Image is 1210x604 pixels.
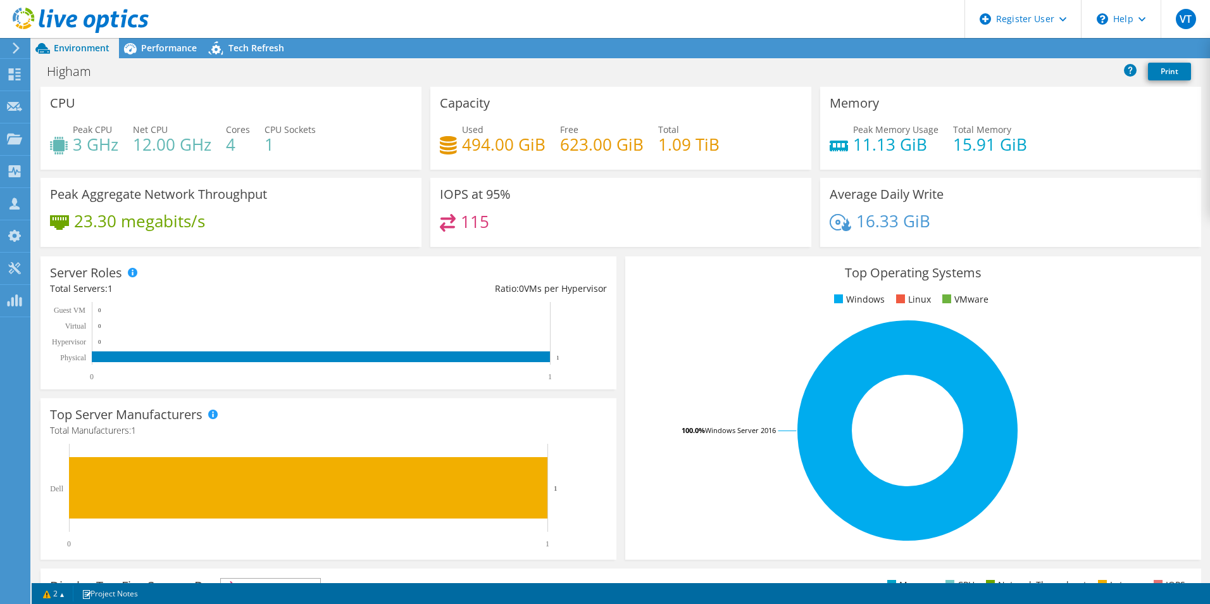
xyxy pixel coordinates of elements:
[884,578,934,592] li: Memory
[98,307,101,313] text: 0
[853,123,939,135] span: Peak Memory Usage
[856,214,930,228] h4: 16.33 GiB
[939,293,989,306] li: VMware
[682,425,705,435] tspan: 100.0%
[54,42,109,54] span: Environment
[52,337,86,346] text: Hypervisor
[462,123,483,135] span: Used
[853,137,939,151] h4: 11.13 GiB
[546,539,549,548] text: 1
[73,123,112,135] span: Peak CPU
[635,266,1192,280] h3: Top Operating Systems
[1095,578,1142,592] li: Latency
[133,123,168,135] span: Net CPU
[228,42,284,54] span: Tech Refresh
[942,578,975,592] li: CPU
[1148,63,1191,80] a: Print
[131,424,136,436] span: 1
[830,96,879,110] h3: Memory
[50,187,267,201] h3: Peak Aggregate Network Throughput
[658,123,679,135] span: Total
[50,484,63,493] text: Dell
[893,293,931,306] li: Linux
[73,137,118,151] h4: 3 GHz
[226,123,250,135] span: Cores
[50,266,122,280] h3: Server Roles
[108,282,113,294] span: 1
[50,408,203,422] h3: Top Server Manufacturers
[440,96,490,110] h3: Capacity
[983,578,1087,592] li: Network Throughput
[54,306,85,315] text: Guest VM
[548,372,552,381] text: 1
[556,355,559,361] text: 1
[1176,9,1196,29] span: VT
[440,187,511,201] h3: IOPS at 95%
[265,137,316,151] h4: 1
[98,339,101,345] text: 0
[74,214,205,228] h4: 23.30 megabits/s
[41,65,111,79] h1: Higham
[705,425,776,435] tspan: Windows Server 2016
[831,293,885,306] li: Windows
[65,322,87,330] text: Virtual
[658,137,720,151] h4: 1.09 TiB
[953,137,1027,151] h4: 15.91 GiB
[50,282,328,296] div: Total Servers:
[73,586,147,601] a: Project Notes
[953,123,1011,135] span: Total Memory
[519,282,524,294] span: 0
[141,42,197,54] span: Performance
[1151,578,1185,592] li: IOPS
[90,372,94,381] text: 0
[34,586,73,601] a: 2
[133,137,211,151] h4: 12.00 GHz
[60,353,86,362] text: Physical
[265,123,316,135] span: CPU Sockets
[50,96,75,110] h3: CPU
[1097,13,1108,25] svg: \n
[461,215,489,229] h4: 115
[226,137,250,151] h4: 4
[98,323,101,329] text: 0
[560,123,578,135] span: Free
[830,187,944,201] h3: Average Daily Write
[67,539,71,548] text: 0
[560,137,644,151] h4: 623.00 GiB
[328,282,607,296] div: Ratio: VMs per Hypervisor
[554,484,558,492] text: 1
[50,424,607,437] h4: Total Manufacturers:
[462,137,546,151] h4: 494.00 GiB
[221,579,320,594] span: IOPS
